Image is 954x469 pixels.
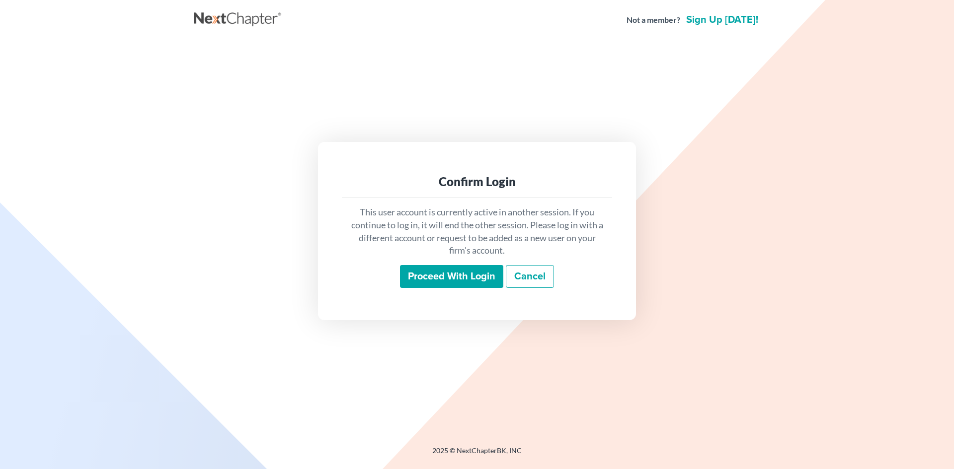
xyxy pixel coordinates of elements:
a: Sign up [DATE]! [684,15,760,25]
p: This user account is currently active in another session. If you continue to log in, it will end ... [350,206,604,257]
a: Cancel [506,265,554,288]
div: Confirm Login [350,174,604,190]
div: 2025 © NextChapterBK, INC [194,446,760,464]
input: Proceed with login [400,265,503,288]
strong: Not a member? [627,14,680,26]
